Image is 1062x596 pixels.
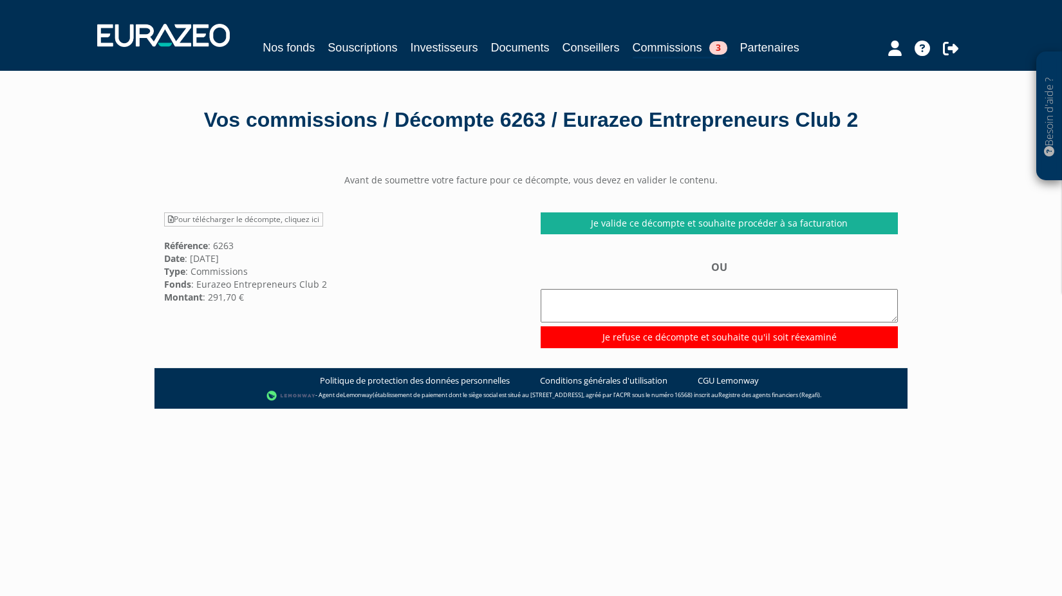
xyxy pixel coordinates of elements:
[698,375,759,387] a: CGU Lemonway
[154,174,908,187] center: Avant de soumettre votre facture pour ce décompte, vous devez en valider le contenu.
[167,389,895,402] div: - Agent de (établissement de paiement dont le siège social est situé au [STREET_ADDRESS], agréé p...
[164,252,185,265] strong: Date
[343,391,373,399] a: Lemonway
[490,39,549,57] a: Documents
[1042,59,1057,174] p: Besoin d'aide ?
[164,212,323,227] a: Pour télécharger le décompte, cliquez ici
[718,391,820,399] a: Registre des agents financiers (Regafi)
[320,375,510,387] a: Politique de protection des données personnelles
[541,326,898,348] input: Je refuse ce décompte et souhaite qu'il soit réexaminé
[709,41,727,55] span: 3
[563,39,620,57] a: Conseillers
[154,212,531,304] div: : 6263 : [DATE] : Commissions : Eurazeo Entrepreneurs Club 2 : 291,70 €
[328,39,397,57] a: Souscriptions
[541,260,898,348] div: OU
[164,278,191,290] strong: Fonds
[541,212,898,234] a: Je valide ce décompte et souhaite procéder à sa facturation
[266,389,316,402] img: logo-lemonway.png
[633,39,727,59] a: Commissions3
[164,106,898,135] div: Vos commissions / Décompte 6263 / Eurazeo Entrepreneurs Club 2
[540,375,667,387] a: Conditions générales d'utilisation
[410,39,478,57] a: Investisseurs
[164,239,208,252] strong: Référence
[97,24,230,47] img: 1732889491-logotype_eurazeo_blanc_rvb.png
[263,39,315,57] a: Nos fonds
[164,265,185,277] strong: Type
[740,39,799,57] a: Partenaires
[164,291,203,303] strong: Montant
